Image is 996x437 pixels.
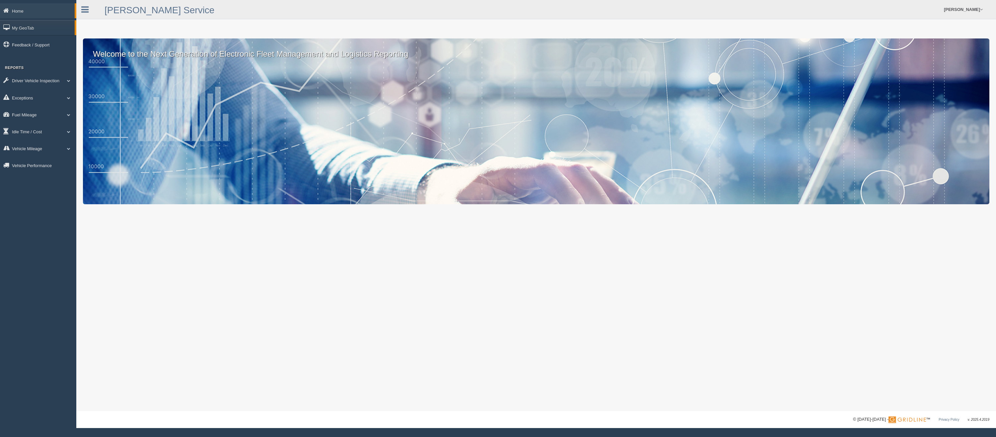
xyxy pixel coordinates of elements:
p: Welcome to the Next Generation of Electronic Fleet Management and Logistics Reporting [83,38,989,60]
a: [PERSON_NAME] Service [105,5,214,15]
a: Privacy Policy [939,418,959,421]
div: © [DATE]-[DATE] - ™ [853,416,989,423]
span: v. 2025.4.2019 [968,418,989,421]
img: Gridline [889,416,926,423]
